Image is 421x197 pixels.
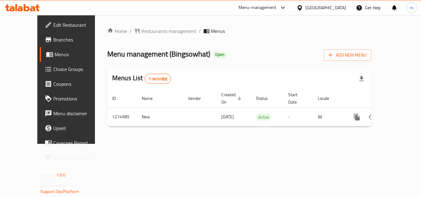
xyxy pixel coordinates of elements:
[56,171,66,179] span: 1.0.0
[53,21,103,29] span: Edit Restaurant
[107,27,371,35] nav: breadcrumb
[221,91,243,106] span: Created On
[40,62,108,77] a: Choice Groups
[199,27,201,35] li: /
[40,121,108,136] a: Upsell
[40,91,108,106] a: Promotions
[40,32,108,47] a: Branches
[107,47,210,61] span: Menu management ( Bingsowhat )
[329,51,366,59] span: Add New Menu
[313,108,345,126] td: All
[107,108,137,126] td: 1274985
[354,71,369,86] div: Export file
[188,95,209,102] span: Vendor
[107,27,127,35] a: Home
[283,108,313,126] td: -
[211,27,225,35] span: Menus
[40,150,108,165] a: Grocery Checklist
[112,73,171,84] h2: Menus List
[53,139,103,147] span: Coverage Report
[53,110,103,117] span: Menu disclaimer
[364,110,379,124] button: Change Status
[256,95,276,102] span: Status
[40,106,108,121] a: Menu disclaimer
[40,181,69,189] span: Get support on:
[134,27,196,35] a: Restaurants management
[53,95,103,102] span: Promotions
[221,113,234,121] span: [DATE]
[305,4,346,11] div: [GEOGRAPHIC_DATA]
[53,65,103,73] span: Choice Groups
[40,171,55,179] span: Version:
[40,47,108,62] a: Menus
[137,108,183,126] td: New
[107,89,414,127] table: enhanced table
[40,136,108,150] a: Coverage Report
[40,77,108,91] a: Coupons
[324,49,371,61] button: Add New Menu
[256,114,272,121] span: Active
[55,51,103,58] span: Menus
[142,95,161,102] span: Name
[288,91,305,106] span: Start Date
[318,95,337,102] span: Locale
[213,51,227,58] div: Open
[112,95,124,102] span: ID
[40,18,108,32] a: Edit Restaurant
[410,4,414,11] span: m
[145,76,171,82] span: 1 record(s)
[141,27,196,35] span: Restaurants management
[53,80,103,88] span: Coupons
[345,89,414,108] th: Actions
[40,187,80,195] a: Support.OpsPlatform
[129,27,132,35] li: /
[53,124,103,132] span: Upsell
[53,36,103,43] span: Branches
[53,154,103,161] span: Grocery Checklist
[145,74,171,84] div: Total records count
[239,4,276,11] div: Menu-management
[349,110,364,124] button: more
[213,52,227,57] span: Open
